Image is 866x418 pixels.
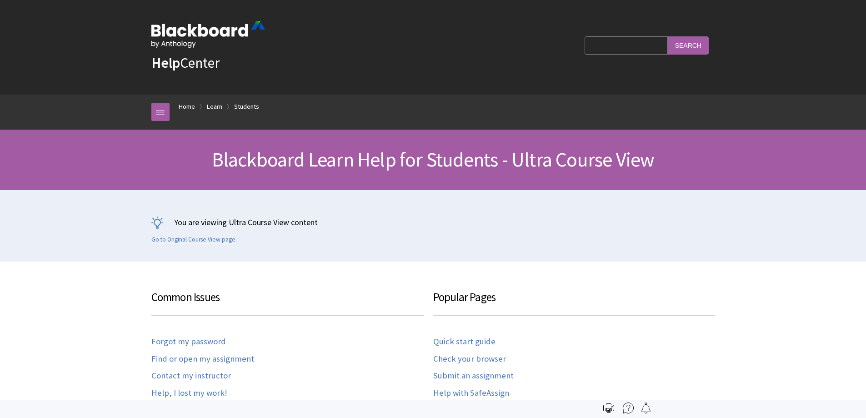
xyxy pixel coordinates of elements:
[603,403,614,413] img: Print
[151,289,424,316] h3: Common Issues
[234,101,259,112] a: Students
[179,101,195,112] a: Home
[151,354,254,364] a: Find or open my assignment
[151,54,180,72] strong: Help
[151,371,231,381] a: Contact my instructor
[433,388,509,398] a: Help with SafeAssign
[433,354,506,364] a: Check your browser
[212,147,655,172] span: Blackboard Learn Help for Students - Ultra Course View
[623,403,634,413] img: More help
[641,403,651,413] img: Follow this page
[151,337,226,347] a: Forgot my password
[433,371,514,381] a: Submit an assignment
[151,236,237,244] a: Go to Original Course View page.
[151,54,220,72] a: HelpCenter
[207,101,222,112] a: Learn
[668,36,709,54] input: Search
[151,388,227,398] a: Help, I lost my work!
[433,337,496,347] a: Quick start guide
[151,217,715,228] p: You are viewing Ultra Course View content
[433,289,715,316] h3: Popular Pages
[151,21,265,48] img: Blackboard by Anthology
